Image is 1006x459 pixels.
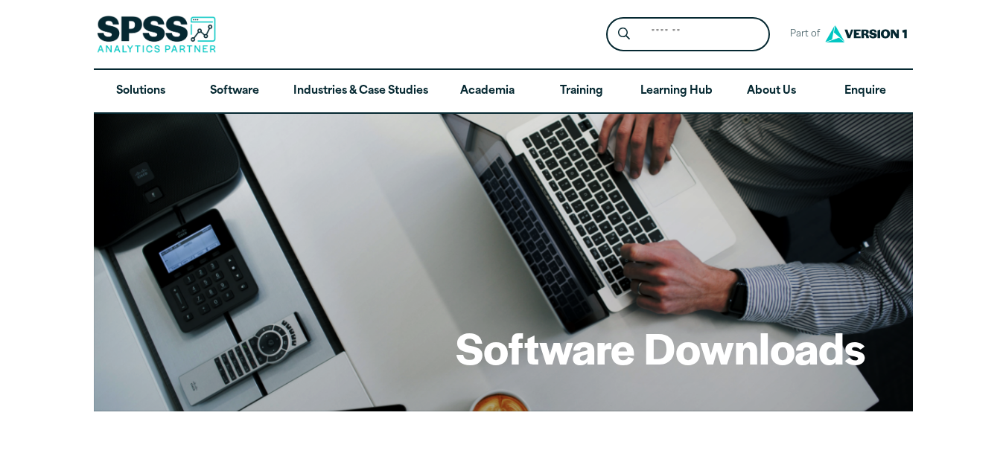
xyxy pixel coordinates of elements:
[281,70,440,113] a: Industries & Case Studies
[610,21,637,48] button: Search magnifying glass icon
[97,16,216,53] img: SPSS Analytics Partner
[606,17,770,52] form: Site Header Search Form
[94,70,188,113] a: Solutions
[440,70,534,113] a: Academia
[628,70,725,113] a: Learning Hub
[94,70,913,113] nav: Desktop version of site main menu
[821,20,911,48] img: Version1 Logo
[618,28,630,40] svg: Search magnifying glass icon
[456,318,865,376] h1: Software Downloads
[188,70,281,113] a: Software
[534,70,628,113] a: Training
[725,70,818,113] a: About Us
[782,24,821,45] span: Part of
[818,70,912,113] a: Enquire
